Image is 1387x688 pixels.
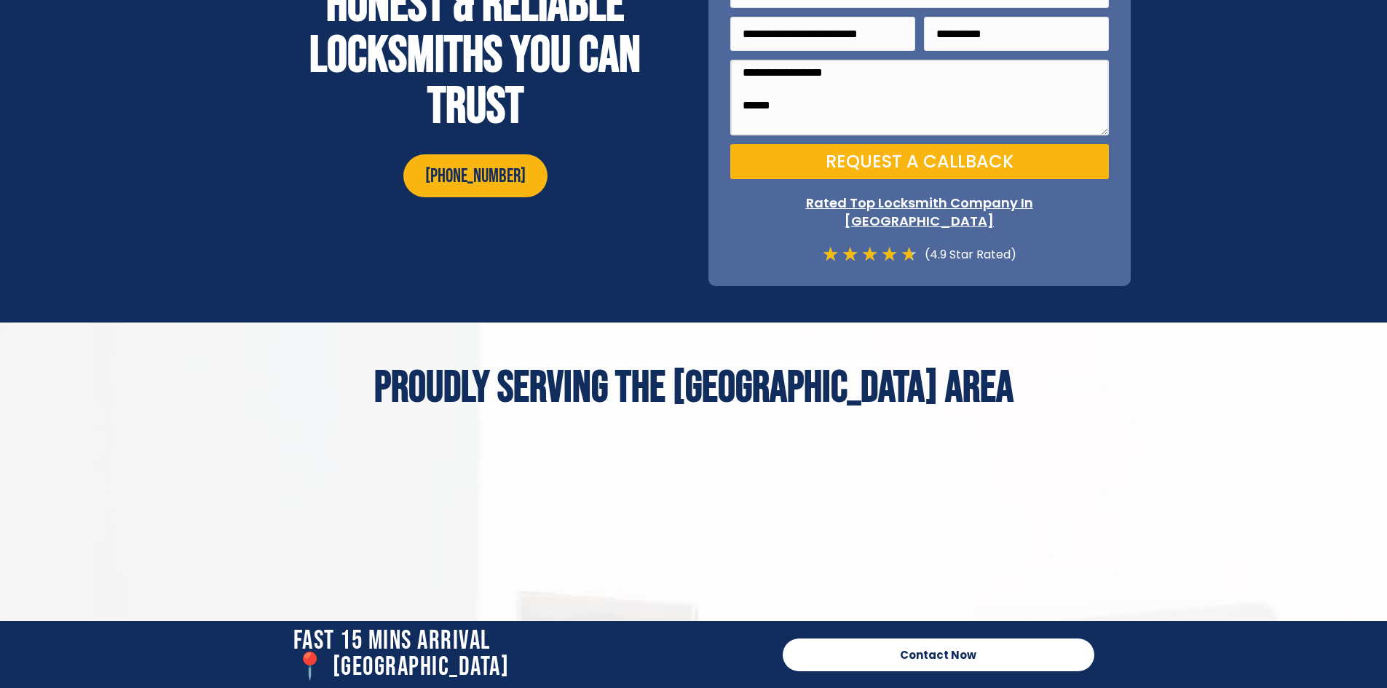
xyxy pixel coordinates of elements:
h2: Proudly Serving The [GEOGRAPHIC_DATA] Area [264,366,1123,410]
div: 4.7/5 [822,245,917,264]
div: (4.9 Star Rated) [917,245,1016,264]
i: ★ [901,245,917,264]
button: Request a Callback [730,144,1109,179]
span: Request a Callback [826,153,1013,170]
i: ★ [881,245,898,264]
i: ★ [842,245,858,264]
span: [PHONE_NUMBER] [425,165,526,189]
a: Contact Now [783,638,1094,671]
i: ★ [822,245,839,264]
h2: Fast 15 Mins Arrival 📍 [GEOGRAPHIC_DATA] [293,628,768,681]
a: [PHONE_NUMBER] [403,154,548,197]
i: ★ [861,245,878,264]
p: Rated Top Locksmith Company In [GEOGRAPHIC_DATA] [730,194,1109,230]
span: Contact Now [900,649,976,660]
